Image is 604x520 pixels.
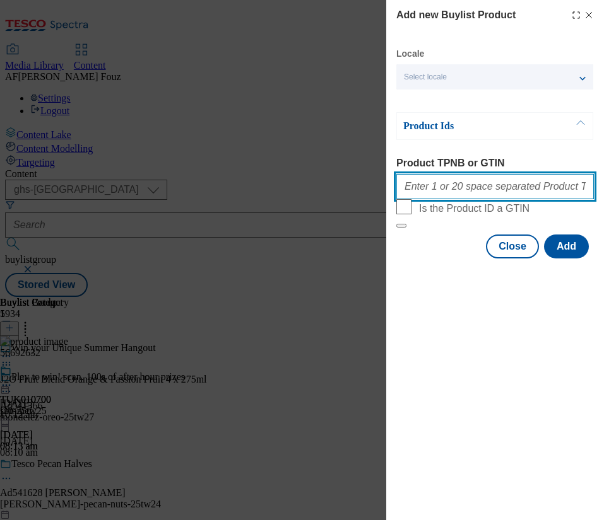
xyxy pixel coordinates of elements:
[544,234,589,258] button: Add
[396,64,593,90] button: Select locale
[403,120,536,132] p: Product Ids
[404,72,447,82] span: Select locale
[396,8,516,23] h4: Add new Buylist Product
[396,174,594,199] input: Enter 1 or 20 space separated Product TPNB or GTIN
[396,158,594,169] label: Product TPNB or GTIN
[486,234,539,258] button: Close
[419,203,530,214] span: Is the Product ID a GTIN
[396,50,424,57] label: Locale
